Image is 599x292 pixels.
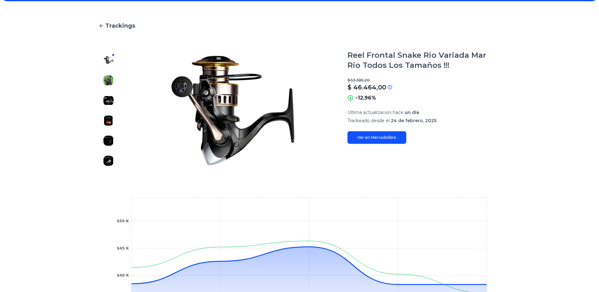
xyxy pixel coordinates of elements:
[117,273,129,278] tspan: $40 K
[347,78,501,83] p: $ 53.385,20
[117,219,129,223] tspan: $50 K
[347,110,403,115] span: Ultima actualizacion hace
[105,21,135,30] span: Trackings
[117,246,129,251] tspan: $45 K
[347,50,501,70] h1: Reel Frontal Snake Rio Variada Mar Rio Todos Los Tamaños !!!
[103,116,114,126] img: Reel Frontal Snake Rio Variada Mar Rio Todos Los Tamaños !!!
[103,55,114,65] img: Reel Frontal Snake Rio Variada Mar Rio Todos Los Tamaños !!!
[347,118,390,123] span: Trackeado desde el
[347,83,386,92] p: $ 46.464,00
[98,21,501,30] a: Trackings
[103,136,114,146] img: Reel Frontal Snake Rio Variada Mar Rio Todos Los Tamaños !!!
[131,50,335,171] img: Reel Frontal Snake Rio Variada Mar Rio Todos Los Tamaños !!!
[103,75,114,85] img: Reel Frontal Snake Rio Variada Mar Rio Todos Los Tamaños !!!
[391,118,436,123] span: 24 de febrero, 2025
[347,131,406,144] a: Ver en Mercadolibre
[405,110,419,115] span: un día
[103,156,114,166] img: Reel Frontal Snake Rio Variada Mar Rio Todos Los Tamaños !!!
[103,95,114,105] img: Reel Frontal Snake Rio Variada Mar Rio Todos Los Tamaños !!!
[356,94,376,102] p: -12,96%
